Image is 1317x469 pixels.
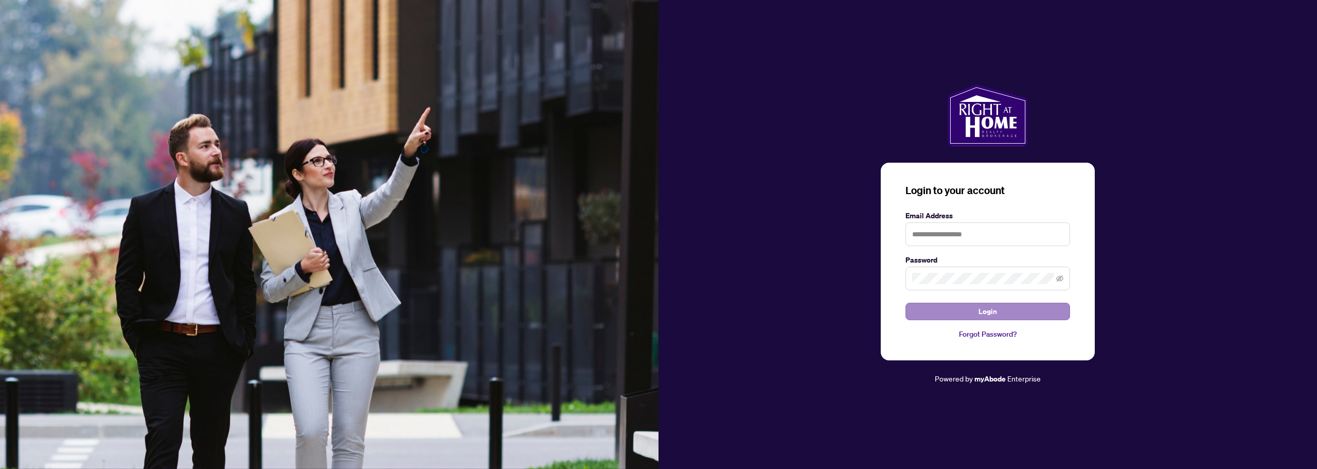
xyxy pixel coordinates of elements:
a: myAbode [974,373,1006,385]
label: Email Address [905,210,1070,221]
span: eye-invisible [1056,275,1063,282]
img: ma-logo [948,84,1027,146]
span: Enterprise [1007,374,1041,383]
label: Password [905,254,1070,266]
a: Forgot Password? [905,328,1070,340]
h3: Login to your account [905,183,1070,198]
span: Powered by [935,374,973,383]
span: Login [978,303,997,320]
button: Login [905,303,1070,320]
